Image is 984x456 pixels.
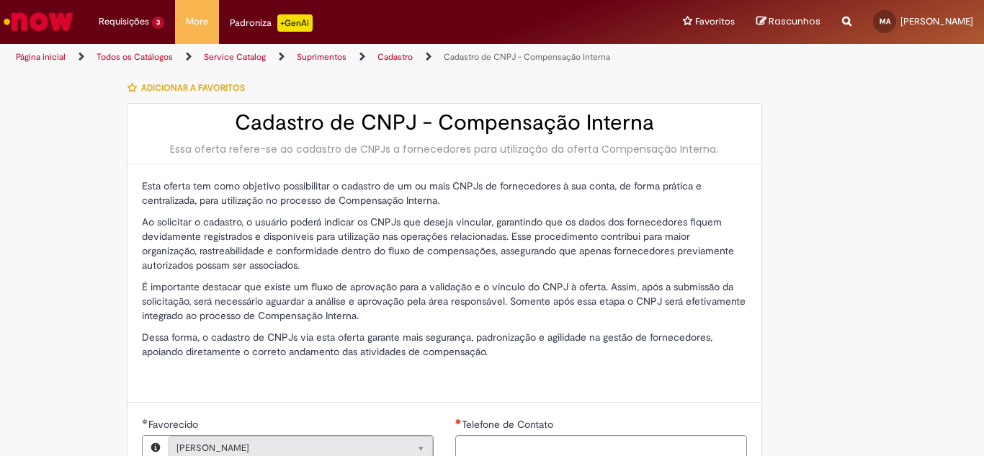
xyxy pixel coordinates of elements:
a: Service Catalog [204,51,266,63]
p: Ao solicitar o cadastro, o usuário poderá indicar os CNPJs que deseja vincular, garantindo que os... [142,215,747,272]
button: Adicionar a Favoritos [127,73,253,103]
span: Rascunhos [769,14,820,28]
a: Cadastro [377,51,413,63]
span: Adicionar a Favoritos [141,82,245,94]
p: É importante destacar que existe um fluxo de aprovação para a validação e o vínculo do CNPJ à ofe... [142,280,747,323]
span: Necessários [455,419,462,424]
span: Obrigatório Preenchido [142,419,148,424]
a: Suprimentos [297,51,346,63]
span: 3 [152,17,164,29]
a: Todos os Catálogos [97,51,173,63]
div: Padroniza [230,14,313,32]
span: MA [880,17,890,26]
p: Dessa forma, o cadastro de CNPJs via esta oferta garante mais segurança, padronização e agilidade... [142,330,747,359]
span: More [186,14,208,29]
a: Rascunhos [756,15,820,29]
p: Esta oferta tem como objetivo possibilitar o cadastro de um ou mais CNPJs de fornecedores à sua c... [142,179,747,207]
h2: Cadastro de CNPJ - Compensação Interna [142,111,747,135]
ul: Trilhas de página [11,44,645,71]
a: Cadastro de CNPJ - Compensação Interna [444,51,610,63]
div: Essa oferta refere-se ao cadastro de CNPJs a fornecedores para utilização da oferta Compensação I... [142,142,747,156]
span: Favorecido, Mariele Amadei [148,418,201,431]
label: Somente leitura - Favorecido, Mariele Amadei [142,417,201,432]
span: Favoritos [695,14,735,29]
a: Página inicial [16,51,66,63]
span: Requisições [99,14,149,29]
span: [PERSON_NAME] [900,15,973,27]
img: ServiceNow [1,7,76,36]
span: Telefone de Contato [462,418,556,431]
p: +GenAi [277,14,313,32]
